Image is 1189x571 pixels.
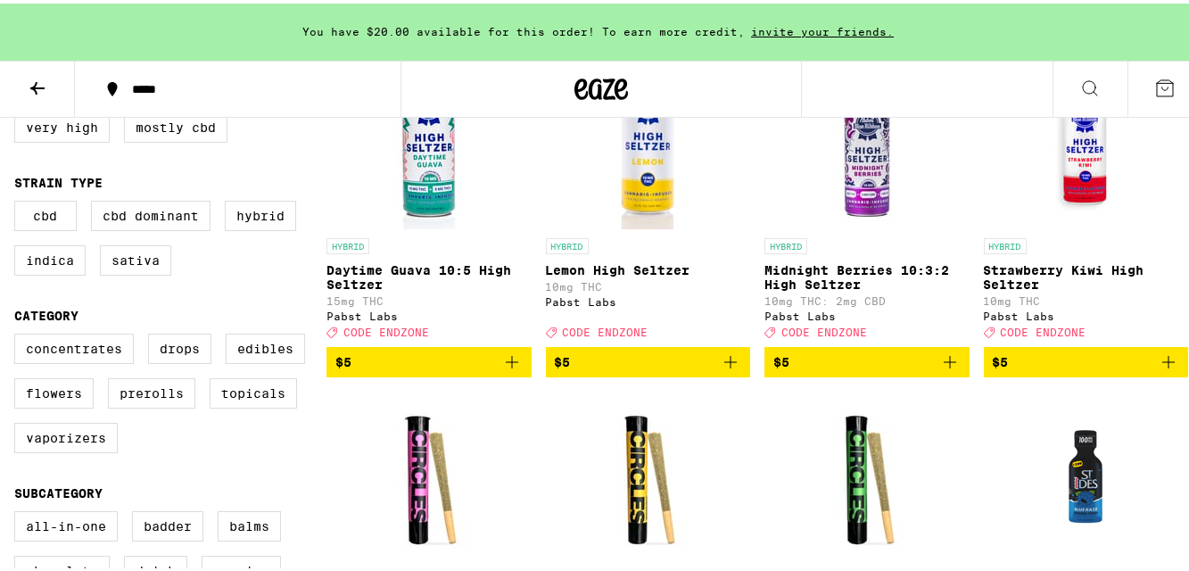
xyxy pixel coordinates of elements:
[14,242,86,272] label: Indica
[148,330,211,360] label: Drops
[225,197,296,228] label: Hybrid
[745,22,900,34] span: invite your friends.
[14,197,77,228] label: CBD
[546,277,751,289] p: 10mg THC
[546,47,751,343] a: Open page for Lemon High Seltzer from Pabst Labs
[764,47,970,343] a: Open page for Midnight Berries 10:3:2 High Seltzer from Pabst Labs
[558,388,737,567] img: Circles Base Camp - Maui Wowie - 1g
[546,343,751,374] button: Add to bag
[326,260,532,288] p: Daytime Guava 10:5 High Seltzer
[14,419,118,450] label: Vaporizers
[326,47,532,343] a: Open page for Daytime Guava 10:5 High Seltzer from Pabst Labs
[764,260,970,288] p: Midnight Berries 10:3:2 High Seltzer
[91,197,211,228] label: CBD Dominant
[993,352,1009,366] span: $5
[984,343,1189,374] button: Add to bag
[773,352,789,366] span: $5
[11,12,128,27] span: Hi. Need any help?
[764,235,807,251] p: HYBRID
[1001,323,1086,335] span: CODE ENDZONE
[984,47,1189,343] a: Open page for Strawberry Kiwi High Seltzer from Pabst Labs
[984,292,1189,303] p: 10mg THC
[326,307,532,319] div: Pabst Labs
[984,307,1189,319] div: Pabst Labs
[210,375,297,405] label: Topicals
[226,330,305,360] label: Edibles
[558,47,737,226] img: Pabst Labs - Lemon High Seltzer
[984,260,1189,288] p: Strawberry Kiwi High Seltzer
[14,305,78,319] legend: Category
[984,235,1027,251] p: HYBRID
[340,388,518,567] img: Circles Base Camp - Kosher Kush - 1g
[124,109,227,139] label: Mostly CBD
[14,330,134,360] label: Concentrates
[546,235,589,251] p: HYBRID
[132,508,203,538] label: Badder
[555,352,571,366] span: $5
[778,47,956,226] img: Pabst Labs - Midnight Berries 10:3:2 High Seltzer
[14,375,94,405] label: Flowers
[546,260,751,274] p: Lemon High Seltzer
[326,292,532,303] p: 15mg THC
[14,109,110,139] label: Very High
[778,388,956,567] img: Circles Base Camp - Gelatti - 1g
[218,508,281,538] label: Balms
[100,242,171,272] label: Sativa
[326,235,369,251] p: HYBRID
[326,343,532,374] button: Add to bag
[781,323,867,335] span: CODE ENDZONE
[996,388,1175,567] img: St. Ides - Blue Raz Shot - 100mg
[335,352,351,366] span: $5
[764,292,970,303] p: 10mg THC: 2mg CBD
[343,323,429,335] span: CODE ENDZONE
[563,323,648,335] span: CODE ENDZONE
[108,375,195,405] label: Prerolls
[996,47,1175,226] img: Pabst Labs - Strawberry Kiwi High Seltzer
[302,22,745,34] span: You have $20.00 available for this order! To earn more credit,
[14,172,103,186] legend: Strain Type
[14,483,103,497] legend: Subcategory
[14,508,118,538] label: All-In-One
[340,47,518,226] img: Pabst Labs - Daytime Guava 10:5 High Seltzer
[764,343,970,374] button: Add to bag
[546,293,751,304] div: Pabst Labs
[764,307,970,319] div: Pabst Labs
